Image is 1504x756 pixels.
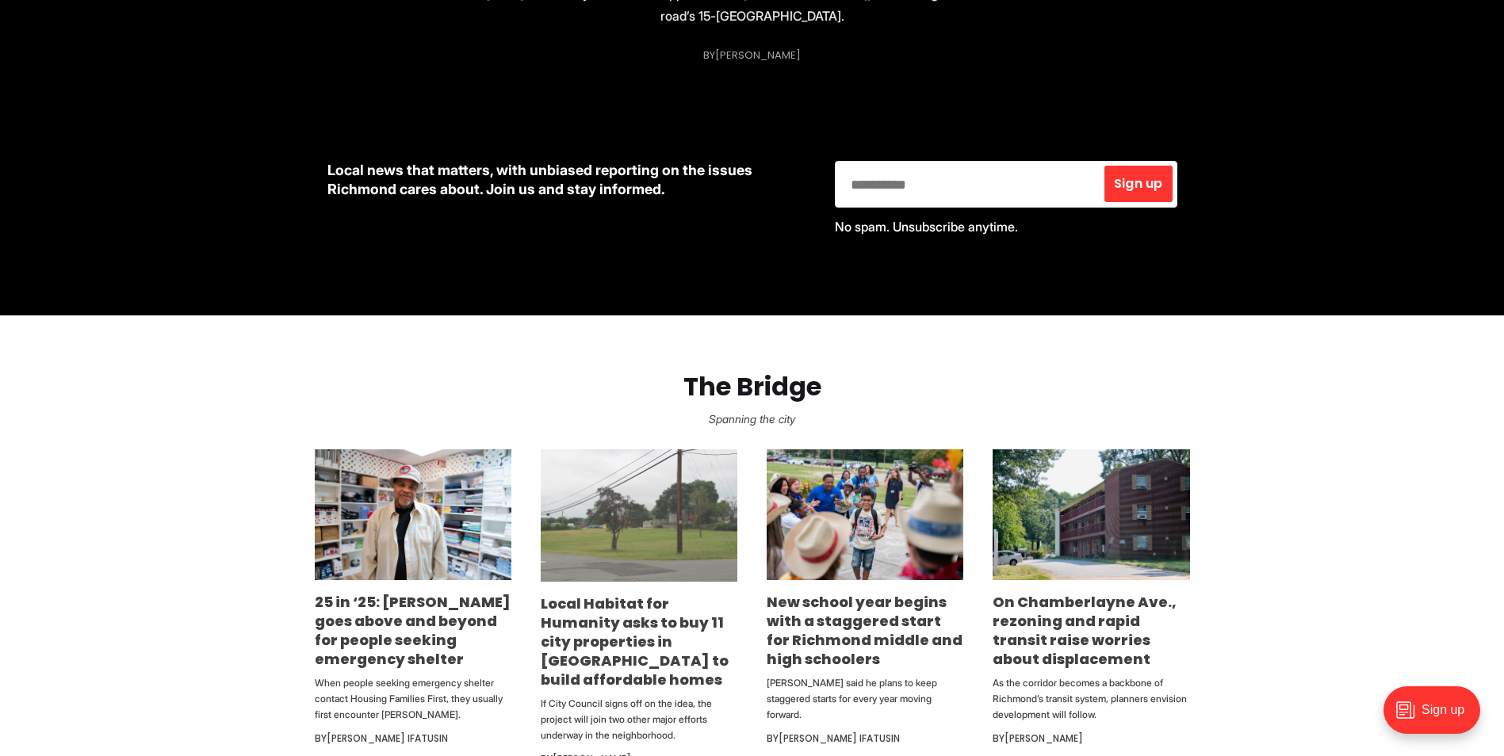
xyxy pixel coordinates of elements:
p: When people seeking emergency shelter contact Housing Families First, they usually first encounte... [315,675,511,723]
a: 25 in ‘25: [PERSON_NAME] goes above and beyond for people seeking emergency shelter [315,592,511,669]
p: Local news that matters, with unbiased reporting on the issues Richmond cares about. Join us and ... [327,161,809,199]
iframe: portal-trigger [1370,678,1504,756]
a: [PERSON_NAME] [715,48,801,63]
p: If City Council signs off on the idea, the project will join two other major efforts underway in ... [541,696,737,743]
span: No spam. Unsubscribe anytime. [835,219,1018,235]
img: 25 in ‘25: Rodney Hopkins goes above and beyond for people seeking emergency shelter [315,449,511,581]
a: [PERSON_NAME] Ifatusin [779,731,900,745]
div: By [315,729,511,748]
img: On Chamberlayne Ave., rezoning and rapid transit raise worries about displacement [993,449,1189,580]
p: As the corridor becomes a backbone of Richmond’s transit system, planners envision development wi... [993,675,1189,723]
h2: The Bridge [25,372,1479,402]
span: Sign up [1114,178,1162,190]
a: [PERSON_NAME] [1005,731,1083,745]
p: [PERSON_NAME] said he plans to keep staggered starts for every year moving forward. [767,675,963,723]
p: Spanning the city [25,408,1479,430]
div: By [767,729,963,748]
img: Local Habitat for Humanity asks to buy 11 city properties in Northside to build affordable homes [541,449,737,582]
a: [PERSON_NAME] Ifatusin [327,731,448,745]
div: By [703,49,801,61]
a: On Chamberlayne Ave., rezoning and rapid transit raise worries about displacement [993,592,1177,669]
img: New school year begins with a staggered start for Richmond middle and high schoolers [767,449,963,581]
a: Local Habitat for Humanity asks to buy 11 city properties in [GEOGRAPHIC_DATA] to build affordabl... [541,594,729,689]
div: By [993,729,1189,748]
a: New school year begins with a staggered start for Richmond middle and high schoolers [767,592,962,669]
button: Sign up [1104,166,1172,202]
